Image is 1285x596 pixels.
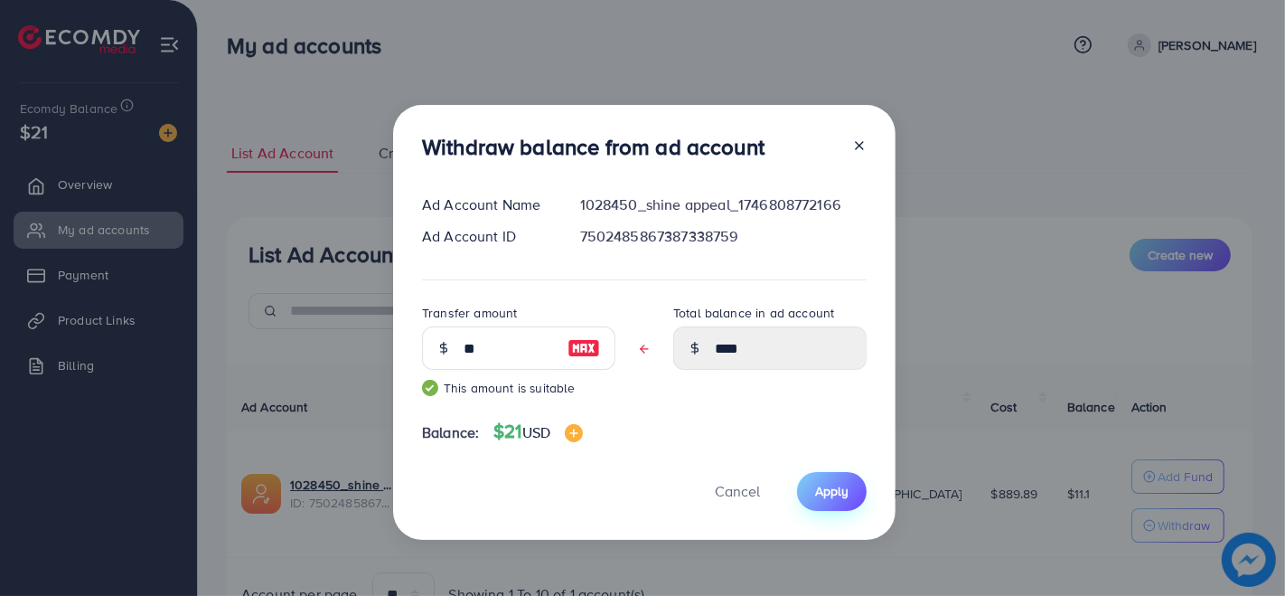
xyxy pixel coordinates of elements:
[493,421,583,443] h4: $21
[692,472,783,511] button: Cancel
[408,226,566,247] div: Ad Account ID
[673,304,834,322] label: Total balance in ad account
[408,194,566,215] div: Ad Account Name
[566,194,881,215] div: 1028450_shine appeal_1746808772166
[422,134,764,160] h3: Withdraw balance from ad account
[422,304,517,322] label: Transfer amount
[567,337,600,359] img: image
[422,380,438,396] img: guide
[522,422,550,442] span: USD
[422,422,479,443] span: Balance:
[797,472,867,511] button: Apply
[715,481,760,501] span: Cancel
[565,424,583,442] img: image
[422,379,615,397] small: This amount is suitable
[566,226,881,247] div: 7502485867387338759
[815,482,849,500] span: Apply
